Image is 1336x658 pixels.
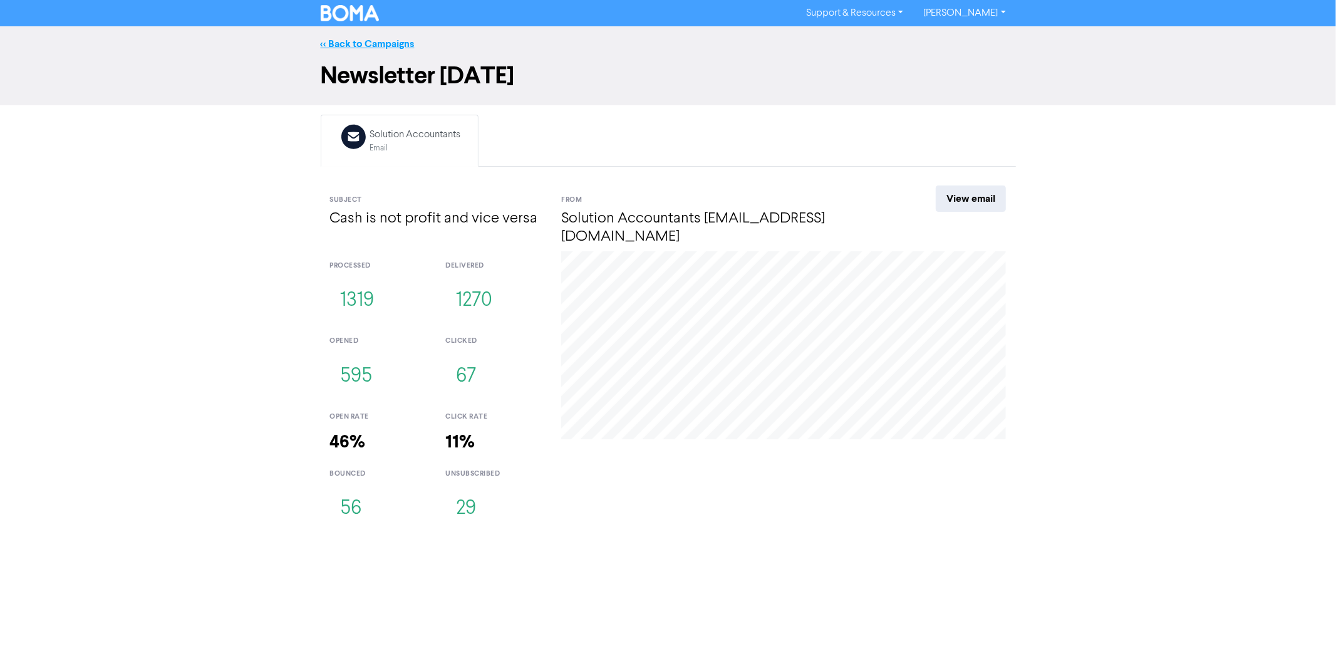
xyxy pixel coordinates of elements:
[330,431,366,453] strong: 46%
[330,412,427,422] div: open rate
[796,3,913,23] a: Support & Resources
[1273,598,1336,658] iframe: Chat Widget
[370,127,461,142] div: Solution Accountants
[330,210,543,228] h4: Cash is not profit and vice versa
[936,185,1006,212] a: View email
[445,356,487,397] button: 67
[330,280,385,321] button: 1319
[445,336,542,347] div: clicked
[561,210,890,246] h4: Solution Accountants [EMAIL_ADDRESS][DOMAIN_NAME]
[370,142,461,154] div: Email
[445,261,542,271] div: delivered
[330,488,373,530] button: 56
[321,38,415,50] a: << Back to Campaigns
[445,412,542,422] div: click rate
[330,356,383,397] button: 595
[330,195,543,206] div: Subject
[445,431,475,453] strong: 11%
[321,5,380,21] img: BOMA Logo
[330,469,427,479] div: bounced
[330,336,427,347] div: opened
[561,195,890,206] div: From
[913,3,1015,23] a: [PERSON_NAME]
[445,488,487,530] button: 29
[321,61,1016,90] h1: Newsletter [DATE]
[445,280,503,321] button: 1270
[445,469,542,479] div: unsubscribed
[330,261,427,271] div: processed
